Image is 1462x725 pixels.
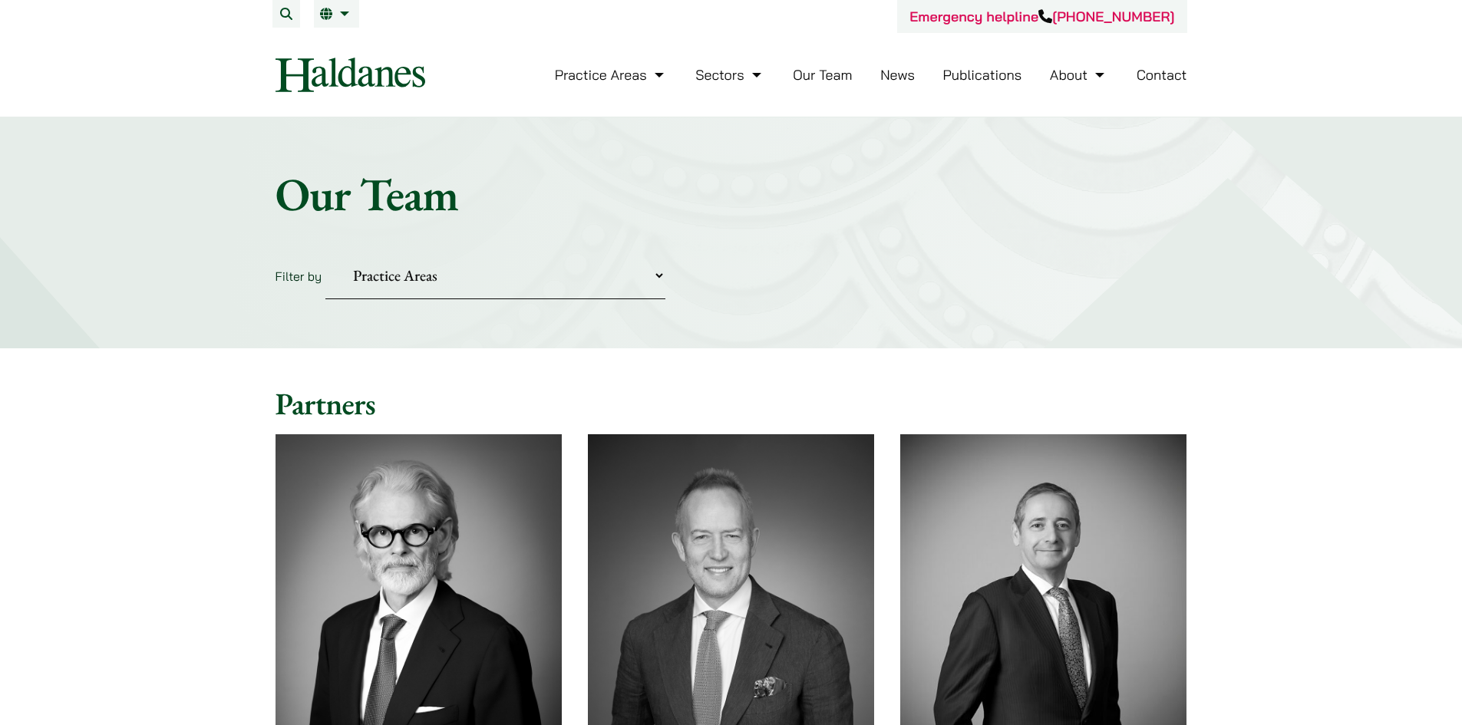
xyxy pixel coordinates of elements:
[320,8,353,20] a: EN
[555,66,668,84] a: Practice Areas
[276,58,425,92] img: Logo of Haldanes
[1050,66,1108,84] a: About
[276,269,322,284] label: Filter by
[276,166,1187,222] h1: Our Team
[943,66,1022,84] a: Publications
[880,66,915,84] a: News
[793,66,852,84] a: Our Team
[276,385,1187,422] h2: Partners
[909,8,1174,25] a: Emergency helpline[PHONE_NUMBER]
[695,66,764,84] a: Sectors
[1137,66,1187,84] a: Contact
